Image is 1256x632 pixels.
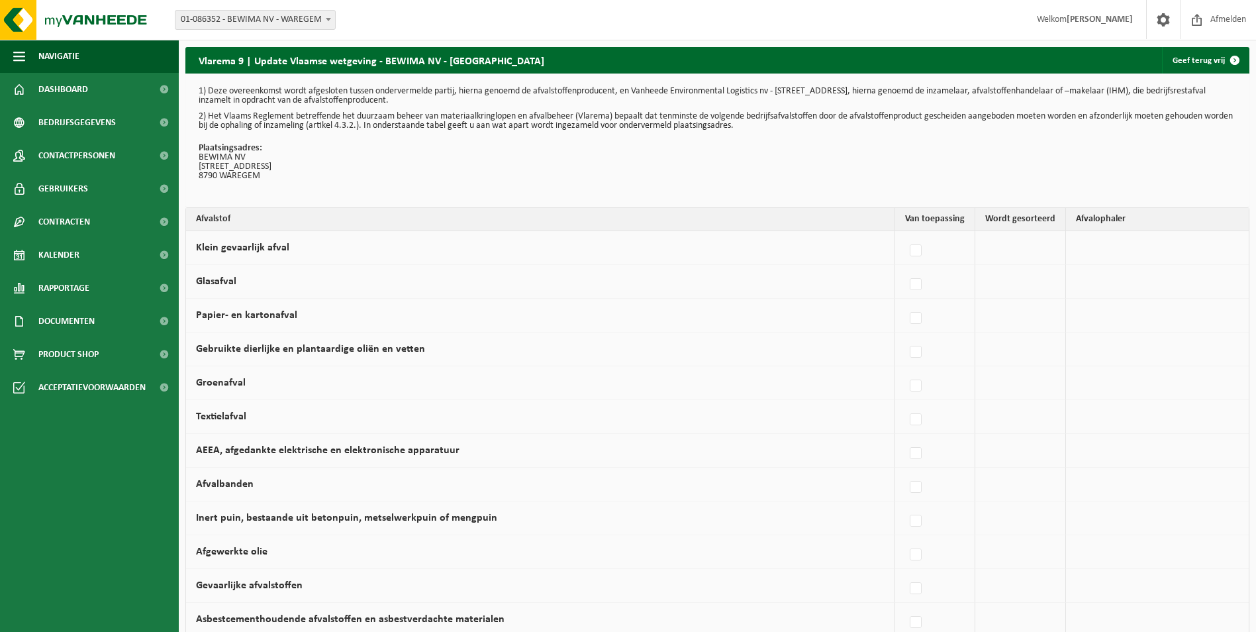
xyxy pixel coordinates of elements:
[175,10,336,30] span: 01-086352 - BEWIMA NV - WAREGEM
[38,172,88,205] span: Gebruikers
[199,112,1236,131] p: 2) Het Vlaams Reglement betreffende het duurzaam beheer van materiaalkringlopen en afvalbeheer (V...
[895,208,975,231] th: Van toepassing
[38,305,95,338] span: Documenten
[196,614,505,625] label: Asbestcementhoudende afvalstoffen en asbestverdachte materialen
[1162,47,1248,74] a: Geef terug vrij
[38,371,146,404] span: Acceptatievoorwaarden
[196,411,246,422] label: Textielafval
[38,73,88,106] span: Dashboard
[1066,208,1249,231] th: Afvalophaler
[196,378,246,388] label: Groenafval
[196,445,459,456] label: AEEA, afgedankte elektrische en elektronische apparatuur
[1067,15,1133,25] strong: [PERSON_NAME]
[175,11,335,29] span: 01-086352 - BEWIMA NV - WAREGEM
[196,580,303,591] label: Gevaarlijke afvalstoffen
[196,513,497,523] label: Inert puin, bestaande uit betonpuin, metselwerkpuin of mengpuin
[38,40,79,73] span: Navigatie
[185,47,557,73] h2: Vlarema 9 | Update Vlaamse wetgeving - BEWIMA NV - [GEOGRAPHIC_DATA]
[38,272,89,305] span: Rapportage
[196,242,289,253] label: Klein gevaarlijk afval
[196,479,254,490] label: Afvalbanden
[38,238,79,272] span: Kalender
[38,139,115,172] span: Contactpersonen
[196,547,267,557] label: Afgewerkte olie
[186,208,895,231] th: Afvalstof
[38,205,90,238] span: Contracten
[196,344,425,354] label: Gebruikte dierlijke en plantaardige oliën en vetten
[199,87,1236,105] p: 1) Deze overeenkomst wordt afgesloten tussen ondervermelde partij, hierna genoemd de afvalstoffen...
[38,338,99,371] span: Product Shop
[196,276,236,287] label: Glasafval
[199,144,1236,181] p: BEWIMA NV [STREET_ADDRESS] 8790 WAREGEM
[199,143,262,153] strong: Plaatsingsadres:
[196,310,297,321] label: Papier- en kartonafval
[38,106,116,139] span: Bedrijfsgegevens
[975,208,1066,231] th: Wordt gesorteerd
